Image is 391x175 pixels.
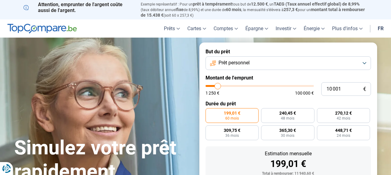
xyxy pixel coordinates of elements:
span: 270,12 € [335,111,352,115]
a: Énergie [300,19,328,38]
label: But du prêt [206,49,371,55]
label: Durée du prêt [206,101,371,107]
span: 448,71 € [335,128,352,132]
a: Comptes [210,19,242,38]
span: 309,75 € [224,128,240,132]
span: 199,01 € [224,111,240,115]
p: Exemple représentatif : Pour un tous but de , un (taux débiteur annuel de 8,99%) et une durée de ... [141,2,368,18]
span: 60 mois [226,7,241,12]
span: 24 mois [337,134,350,137]
span: TAEG (Taux annuel effectif global) de 8,99% [274,2,360,6]
span: 42 mois [337,116,350,120]
img: TopCompare [7,24,77,34]
span: 60 mois [225,116,239,120]
span: € [363,87,366,92]
span: 1 250 € [206,91,219,95]
span: fixe [176,7,184,12]
a: Prêts [160,19,184,38]
a: Épargne [242,19,272,38]
p: Attention, emprunter de l'argent coûte aussi de l'argent. [23,2,133,13]
div: 199,01 € [210,159,366,169]
div: Estimation mensuelle [210,151,366,156]
span: 240,45 € [279,111,296,115]
a: Cartes [184,19,210,38]
button: Prêt personnel [206,56,371,70]
span: 100 000 € [295,91,314,95]
span: 12.500 € [251,2,268,6]
span: 48 mois [281,116,294,120]
a: Investir [272,19,300,38]
span: Prêt personnel [218,59,250,66]
span: montant total à rembourser de 15.438 € [141,7,365,18]
a: fr [374,19,387,38]
span: 36 mois [225,134,239,137]
span: 30 mois [281,134,294,137]
label: Montant de l'emprunt [206,75,371,81]
span: 257,3 € [284,7,298,12]
span: prêt à tempérament [193,2,232,6]
a: Plus d'infos [328,19,366,38]
span: 365,30 € [279,128,296,132]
